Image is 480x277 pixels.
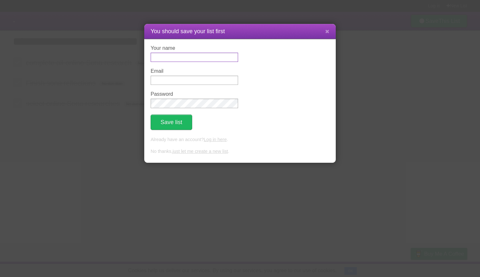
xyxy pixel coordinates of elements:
[204,137,227,142] a: Log in here
[151,27,329,36] h1: You should save your list first
[151,45,238,51] label: Your name
[151,115,192,130] button: Save list
[173,149,228,154] a: just let me create a new list
[151,136,329,143] p: Already have an account? .
[151,68,238,74] label: Email
[151,148,329,155] p: No thanks, .
[151,91,238,97] label: Password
